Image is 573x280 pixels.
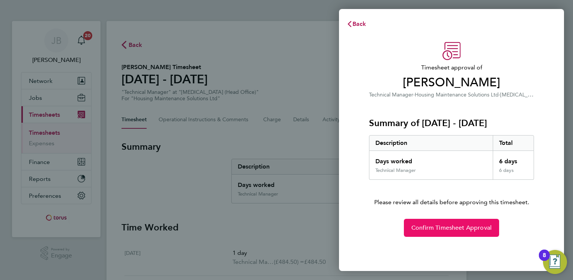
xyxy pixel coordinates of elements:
[413,92,415,98] span: ·
[369,92,413,98] span: Technical Manager
[543,250,567,274] button: Open Resource Center, 8 new notifications
[369,75,534,90] span: [PERSON_NAME]
[411,224,492,232] span: Confirm Timesheet Approval
[369,135,493,151] div: Description
[404,219,499,237] button: Confirm Timesheet Approval
[493,135,534,151] div: Total
[415,92,499,98] span: Housing Maintenance Solutions Ltd
[369,151,493,167] div: Days worked
[369,63,534,72] span: Timesheet approval of
[493,167,534,179] div: 6 days
[352,20,366,27] span: Back
[499,92,500,98] span: ·
[543,255,546,265] div: 8
[493,151,534,167] div: 6 days
[375,167,416,173] div: Technical Manager
[369,117,534,129] h3: Summary of [DATE] - [DATE]
[369,135,534,180] div: Summary of 18 - 24 Aug 2025
[360,180,543,207] p: Please review all details before approving this timesheet.
[339,17,374,32] button: Back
